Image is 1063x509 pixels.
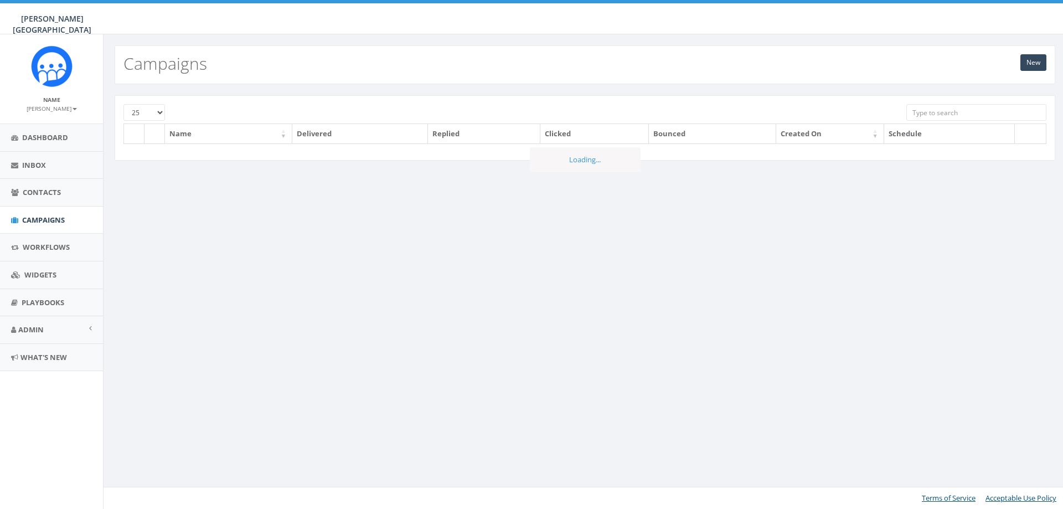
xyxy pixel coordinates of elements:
h2: Campaigns [123,54,207,73]
a: Terms of Service [922,493,976,503]
th: Name [165,124,292,143]
a: Acceptable Use Policy [985,493,1056,503]
th: Created On [776,124,884,143]
th: Replied [428,124,540,143]
span: What's New [20,352,67,362]
small: Name [43,96,60,104]
span: Widgets [24,270,56,280]
input: Type to search [906,104,1046,121]
th: Bounced [649,124,776,143]
th: Clicked [540,124,649,143]
th: Delivered [292,124,428,143]
small: [PERSON_NAME] [27,105,77,112]
span: Contacts [23,187,61,197]
span: Playbooks [22,297,64,307]
div: Loading... [530,147,641,172]
span: Campaigns [22,215,65,225]
span: Admin [18,325,44,335]
span: Dashboard [22,132,68,142]
th: Schedule [884,124,1015,143]
span: [PERSON_NAME][GEOGRAPHIC_DATA] [13,13,91,35]
span: Inbox [22,160,46,170]
span: Workflows [23,242,70,252]
a: New [1020,54,1046,71]
a: [PERSON_NAME] [27,103,77,113]
img: Rally_platform_Icon_1.png [31,45,73,87]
